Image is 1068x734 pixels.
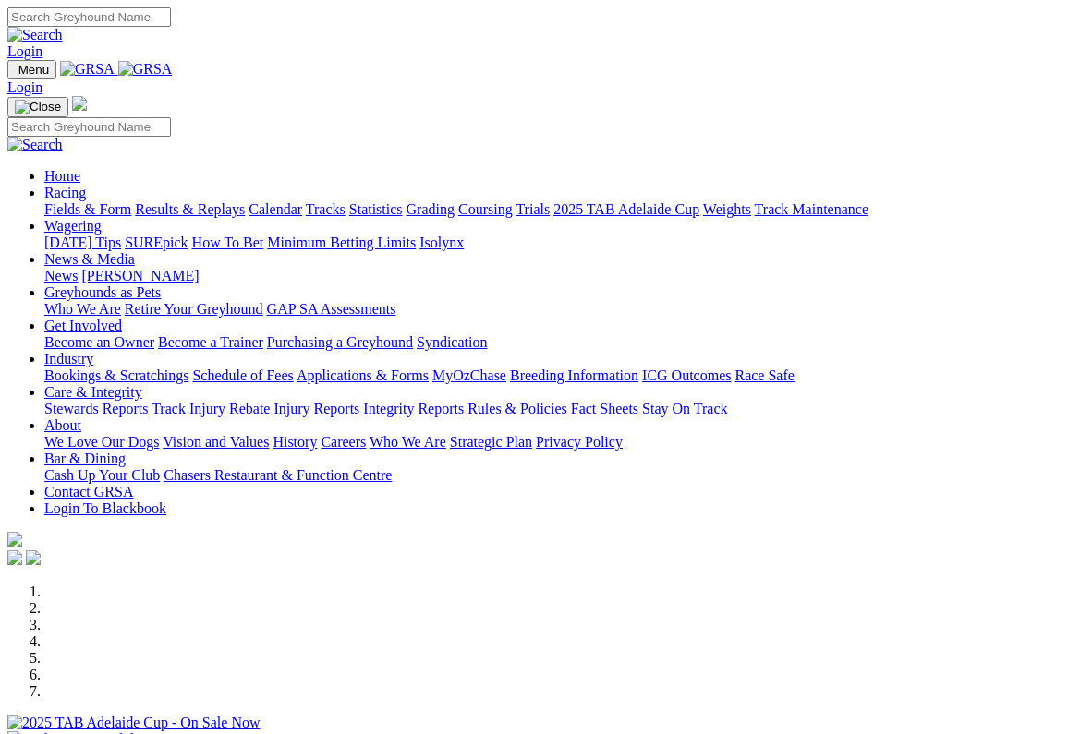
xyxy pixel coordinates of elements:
[164,467,392,483] a: Chasers Restaurant & Function Centre
[267,301,396,317] a: GAP SA Assessments
[7,97,68,117] button: Toggle navigation
[363,401,464,416] a: Integrity Reports
[450,434,532,450] a: Strategic Plan
[7,117,171,137] input: Search
[7,137,63,153] img: Search
[467,401,567,416] a: Rules & Policies
[267,235,416,250] a: Minimum Betting Limits
[72,96,87,111] img: logo-grsa-white.png
[432,367,506,383] a: MyOzChase
[44,367,188,383] a: Bookings & Scratchings
[44,301,1061,318] div: Greyhounds as Pets
[510,367,638,383] a: Breeding Information
[321,434,366,450] a: Careers
[81,268,199,283] a: [PERSON_NAME]
[44,467,1061,484] div: Bar & Dining
[192,235,264,250] a: How To Bet
[44,351,93,367] a: Industry
[44,268,78,283] a: News
[306,201,346,217] a: Tracks
[135,201,245,217] a: Results & Replays
[297,367,429,383] a: Applications & Forms
[642,367,731,383] a: ICG Outcomes
[44,235,121,250] a: [DATE] Tips
[536,434,623,450] a: Privacy Policy
[273,434,317,450] a: History
[516,201,550,217] a: Trials
[44,367,1061,384] div: Industry
[642,401,727,416] a: Stay On Track
[44,334,1061,351] div: Get Involved
[349,201,403,217] a: Statistics
[44,318,122,333] a: Get Involved
[571,401,638,416] a: Fact Sheets
[44,434,1061,451] div: About
[125,301,263,317] a: Retire Your Greyhound
[7,60,56,79] button: Toggle navigation
[163,434,269,450] a: Vision and Values
[44,235,1061,251] div: Wagering
[417,334,487,350] a: Syndication
[7,7,171,27] input: Search
[7,79,42,95] a: Login
[158,334,263,350] a: Become a Trainer
[44,201,1061,218] div: Racing
[44,417,81,433] a: About
[44,401,1061,417] div: Care & Integrity
[44,467,160,483] a: Cash Up Your Club
[7,715,261,731] img: 2025 TAB Adelaide Cup - On Sale Now
[44,268,1061,284] div: News & Media
[755,201,868,217] a: Track Maintenance
[192,367,293,383] a: Schedule of Fees
[370,434,446,450] a: Who We Are
[44,334,154,350] a: Become an Owner
[7,550,22,565] img: facebook.svg
[44,434,159,450] a: We Love Our Dogs
[152,401,270,416] a: Track Injury Rebate
[407,201,455,217] a: Grading
[44,251,135,267] a: News & Media
[44,301,121,317] a: Who We Are
[458,201,513,217] a: Coursing
[703,201,751,217] a: Weights
[15,100,61,114] img: Close
[44,201,131,217] a: Fields & Form
[553,201,699,217] a: 2025 TAB Adelaide Cup
[267,334,413,350] a: Purchasing a Greyhound
[44,401,148,416] a: Stewards Reports
[44,284,161,300] a: Greyhounds as Pets
[44,218,102,234] a: Wagering
[44,384,142,400] a: Care & Integrity
[44,500,166,516] a: Login To Blackbook
[60,61,115,78] img: GRSA
[118,61,173,78] img: GRSA
[7,27,63,43] img: Search
[734,367,794,383] a: Race Safe
[125,235,188,250] a: SUREpick
[249,201,302,217] a: Calendar
[419,235,464,250] a: Isolynx
[7,532,22,547] img: logo-grsa-white.png
[44,484,133,499] a: Contact GRSA
[26,550,41,565] img: twitter.svg
[273,401,359,416] a: Injury Reports
[18,63,49,77] span: Menu
[44,185,86,200] a: Racing
[7,43,42,59] a: Login
[44,451,126,466] a: Bar & Dining
[44,168,80,184] a: Home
